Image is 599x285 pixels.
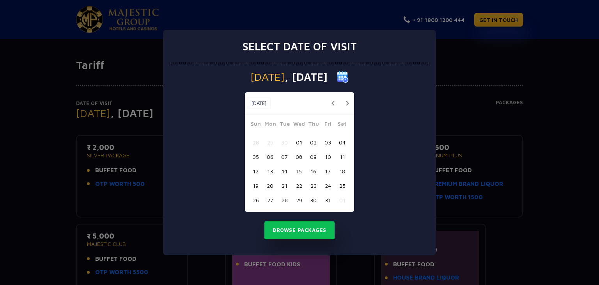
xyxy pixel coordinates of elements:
button: 29 [292,193,306,207]
button: 04 [335,135,349,150]
button: 22 [292,178,306,193]
span: , [DATE] [285,71,328,82]
button: 03 [321,135,335,150]
button: 06 [263,150,277,164]
img: calender icon [337,71,349,83]
button: 01 [335,193,349,207]
button: 20 [263,178,277,193]
button: 21 [277,178,292,193]
button: 16 [306,164,321,178]
button: Browse Packages [264,221,335,239]
button: 27 [263,193,277,207]
button: 10 [321,150,335,164]
span: Fri [321,119,335,130]
button: 26 [248,193,263,207]
button: 17 [321,164,335,178]
button: 01 [292,135,306,150]
button: 28 [277,193,292,207]
span: Sat [335,119,349,130]
span: Mon [263,119,277,130]
button: 02 [306,135,321,150]
button: 23 [306,178,321,193]
button: 09 [306,150,321,164]
span: Wed [292,119,306,130]
button: 30 [277,135,292,150]
span: [DATE] [250,71,285,82]
button: 07 [277,150,292,164]
button: 14 [277,164,292,178]
button: 11 [335,150,349,164]
button: 24 [321,178,335,193]
button: 30 [306,193,321,207]
button: 08 [292,150,306,164]
span: Thu [306,119,321,130]
h3: Select date of visit [242,40,357,53]
button: 25 [335,178,349,193]
span: Sun [248,119,263,130]
button: 29 [263,135,277,150]
button: 12 [248,164,263,178]
button: 05 [248,150,263,164]
button: 18 [335,164,349,178]
span: Tue [277,119,292,130]
button: [DATE] [247,98,271,109]
button: 13 [263,164,277,178]
button: 31 [321,193,335,207]
button: 28 [248,135,263,150]
button: 19 [248,178,263,193]
button: 15 [292,164,306,178]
